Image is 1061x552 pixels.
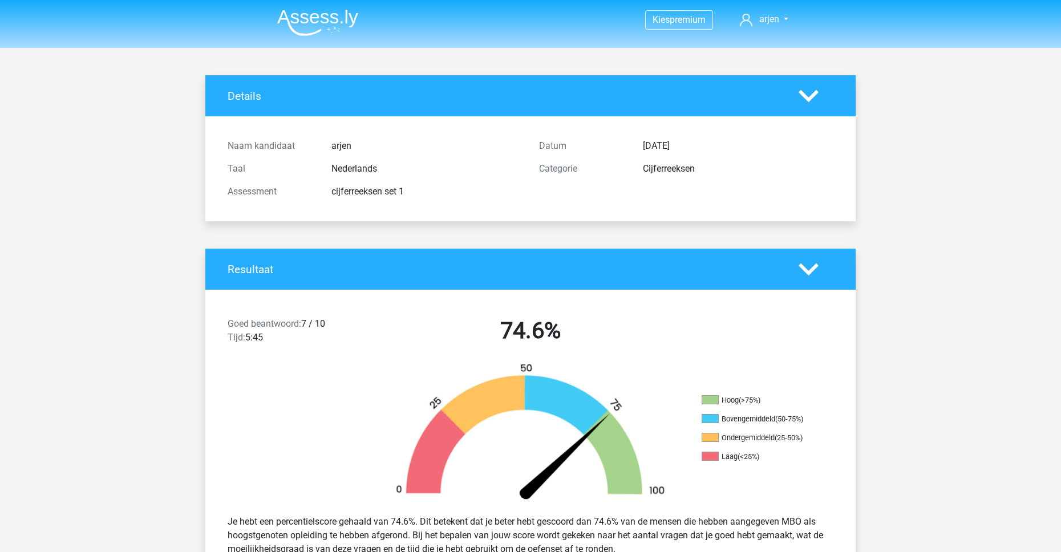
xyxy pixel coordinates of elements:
[775,433,803,442] div: (25-50%)
[775,415,803,423] div: (50-75%)
[702,414,816,424] li: Bovengemiddeld
[383,317,678,344] h2: 74.6%
[277,9,358,36] img: Assessly
[323,162,530,176] div: Nederlands
[228,332,245,343] span: Tijd:
[670,14,706,25] span: premium
[653,14,670,25] span: Kies
[219,139,323,153] div: Naam kandidaat
[702,395,816,405] li: Hoog
[323,139,530,153] div: arjen
[323,185,530,198] div: cijferreeksen set 1
[219,185,323,198] div: Assessment
[738,452,759,461] div: (<25%)
[376,363,685,506] img: 75.4b9ed10f6fc1.png
[634,162,842,176] div: Cijferreeksen
[530,139,634,153] div: Datum
[739,396,760,404] div: (>75%)
[219,317,375,349] div: 7 / 10 5:45
[228,318,301,329] span: Goed beantwoord:
[759,14,779,25] span: arjen
[702,452,816,462] li: Laag
[646,12,712,27] a: Kiespremium
[228,263,781,276] h4: Resultaat
[219,162,323,176] div: Taal
[702,433,816,443] li: Ondergemiddeld
[634,139,842,153] div: [DATE]
[228,90,781,103] h4: Details
[530,162,634,176] div: Categorie
[735,13,793,26] a: arjen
